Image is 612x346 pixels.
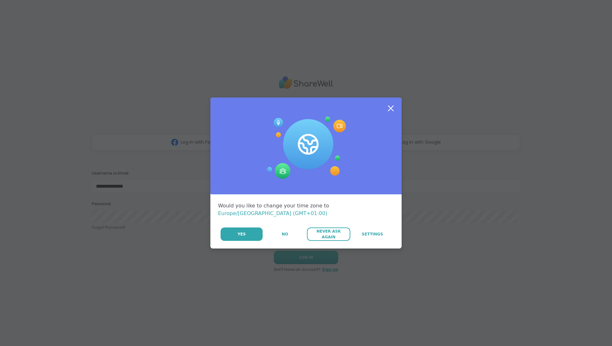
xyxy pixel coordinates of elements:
[310,228,347,240] span: Never Ask Again
[218,210,327,216] span: Europe/[GEOGRAPHIC_DATA] (GMT+01:00)
[282,231,288,237] span: No
[221,227,263,241] button: Yes
[218,202,394,217] div: Would you like to change your time zone to
[307,227,350,241] button: Never Ask Again
[237,231,246,237] span: Yes
[266,117,346,179] img: Session Experience
[351,227,394,241] a: Settings
[263,227,306,241] button: No
[362,231,383,237] span: Settings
